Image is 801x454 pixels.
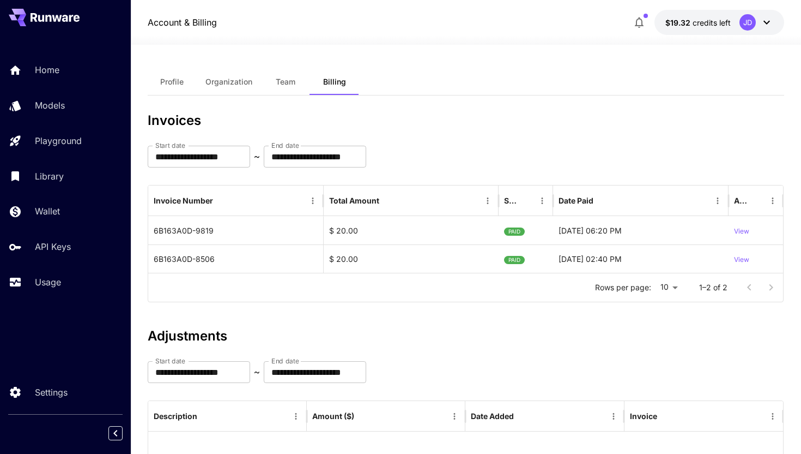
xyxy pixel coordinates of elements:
[148,16,217,29] nav: breadcrumb
[380,193,396,208] button: Sort
[447,409,462,424] button: Menu
[471,411,514,421] div: Date Added
[504,196,518,205] div: Status
[515,409,530,424] button: Sort
[254,150,260,163] p: ~
[734,196,749,205] div: Action
[288,409,304,424] button: Menu
[276,77,295,87] span: Team
[35,240,71,253] p: API Keys
[519,193,535,208] button: Sort
[595,282,651,293] p: Rows per page:
[658,409,673,424] button: Sort
[154,196,213,205] div: Invoice Number
[559,196,593,205] div: Date Paid
[480,193,495,208] button: Menu
[665,18,693,27] span: $19.32
[765,409,780,424] button: Menu
[35,386,68,399] p: Settings
[656,279,682,295] div: 10
[734,245,749,273] button: View
[312,411,354,421] div: Amount ($)
[734,255,749,265] p: View
[323,77,346,87] span: Billing
[693,18,731,27] span: credits left
[324,216,499,244] div: $ 20.00
[699,282,727,293] p: 1–2 of 2
[35,134,82,147] p: Playground
[148,16,217,29] a: Account & Billing
[750,193,765,208] button: Sort
[504,218,525,246] span: PAID
[324,244,499,273] div: $ 20.00
[355,409,371,424] button: Sort
[739,14,756,31] div: JD
[198,409,214,424] button: Sort
[654,10,784,35] button: $19.321JD
[254,366,260,379] p: ~
[630,411,657,421] div: Invoice
[35,276,61,289] p: Usage
[553,216,729,244] div: 21-08-2025 06:20 PM
[117,423,131,443] div: Collapse sidebar
[734,217,749,244] button: View
[35,99,65,112] p: Models
[155,356,185,366] label: Start date
[305,193,320,208] button: Menu
[35,170,64,183] p: Library
[504,246,525,274] span: PAID
[271,141,299,150] label: End date
[710,193,725,208] button: Menu
[594,193,610,208] button: Sort
[734,226,749,237] p: View
[155,141,185,150] label: Start date
[108,426,123,440] button: Collapse sidebar
[35,63,59,76] p: Home
[148,216,324,244] div: 6B163A0D-9819
[329,196,379,205] div: Total Amount
[535,193,550,208] button: Menu
[665,17,731,28] div: $19.321
[154,411,197,421] div: Description
[148,113,785,128] h3: Invoices
[765,193,780,208] button: Menu
[271,356,299,366] label: End date
[148,328,785,344] h3: Adjustments
[160,77,184,87] span: Profile
[214,193,229,208] button: Sort
[553,244,729,273] div: 03-08-2025 02:40 PM
[35,205,60,218] p: Wallet
[606,409,621,424] button: Menu
[205,77,252,87] span: Organization
[148,244,324,273] div: 6B163A0D-8506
